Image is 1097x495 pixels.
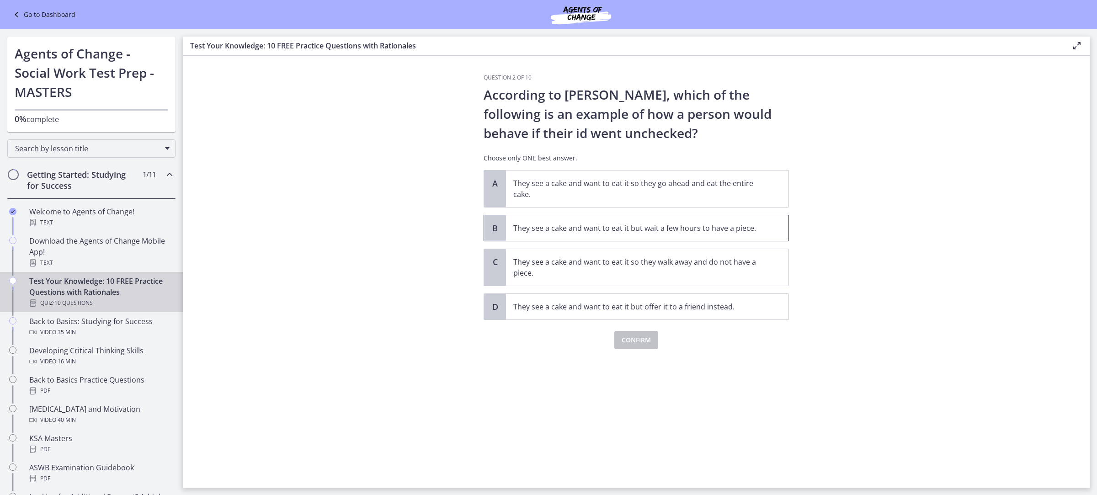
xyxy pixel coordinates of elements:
[9,208,16,215] i: Completed
[29,257,172,268] div: Text
[622,335,651,346] span: Confirm
[29,374,172,396] div: Back to Basics Practice Questions
[484,74,789,81] h3: Question 2 of 10
[29,473,172,484] div: PDF
[29,356,172,367] div: Video
[29,276,172,309] div: Test Your Knowledge: 10 FREE Practice Questions with Rationales
[29,316,172,338] div: Back to Basics: Studying for Success
[526,4,636,26] img: Agents of Change
[513,301,763,312] p: They see a cake and want to eat it but offer it to a friend instead.
[56,356,76,367] span: · 16 min
[29,345,172,367] div: Developing Critical Thinking Skills
[29,462,172,484] div: ASWB Examination Guidebook
[190,40,1057,51] h3: Test Your Knowledge: 10 FREE Practice Questions with Rationales
[484,85,789,143] p: According to [PERSON_NAME], which of the following is an example of how a person would behave if ...
[56,415,76,426] span: · 40 min
[15,113,168,125] p: complete
[29,415,172,426] div: Video
[53,298,93,309] span: · 10 Questions
[29,404,172,426] div: [MEDICAL_DATA] and Motivation
[29,298,172,309] div: Quiz
[614,331,658,349] button: Confirm
[513,178,763,200] p: They see a cake and want to eat it so they go ahead and eat the entire cake.
[15,113,27,124] span: 0%
[29,385,172,396] div: PDF
[56,327,76,338] span: · 35 min
[490,256,501,267] span: C
[29,206,172,228] div: Welcome to Agents of Change!
[7,139,176,158] div: Search by lesson title
[490,178,501,189] span: A
[513,256,763,278] p: They see a cake and want to eat it so they walk away and do not have a piece.
[15,144,160,154] span: Search by lesson title
[29,235,172,268] div: Download the Agents of Change Mobile App!
[484,154,789,163] p: Choose only ONE best answer.
[490,223,501,234] span: B
[29,433,172,455] div: KSA Masters
[15,44,168,101] h1: Agents of Change - Social Work Test Prep - MASTERS
[11,9,75,20] a: Go to Dashboard
[29,217,172,228] div: Text
[27,169,138,191] h2: Getting Started: Studying for Success
[490,301,501,312] span: D
[513,223,763,234] p: They see a cake and want to eat it but wait a few hours to have a piece.
[143,169,156,180] span: 1 / 11
[29,327,172,338] div: Video
[29,444,172,455] div: PDF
